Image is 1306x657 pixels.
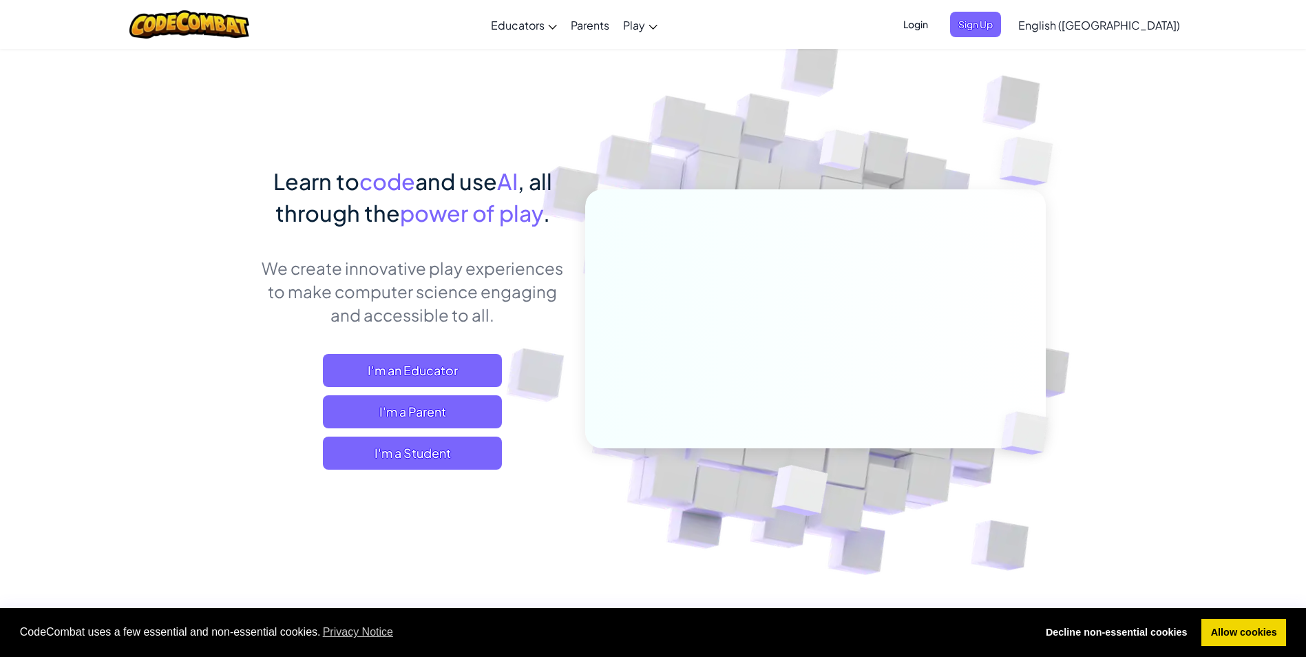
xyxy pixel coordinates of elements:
span: . [543,199,550,227]
a: learn more about cookies [321,622,396,643]
a: allow cookies [1201,619,1286,647]
a: Parents [564,6,616,43]
span: and use [415,167,497,195]
a: Play [616,6,664,43]
img: Overlap cubes [737,436,861,550]
a: I'm an Educator [323,354,502,387]
a: deny cookies [1036,619,1197,647]
span: code [359,167,415,195]
img: Overlap cubes [972,103,1091,220]
button: Sign Up [950,12,1001,37]
a: Educators [484,6,564,43]
span: Learn to [273,167,359,195]
button: Login [895,12,936,37]
span: Educators [491,18,545,32]
span: CodeCombat uses a few essential and non-essential cookies. [20,622,1026,643]
span: Play [623,18,645,32]
span: AI [497,167,518,195]
p: We create innovative play experiences to make computer science engaging and accessible to all. [261,256,565,326]
img: CodeCombat logo [129,10,250,39]
img: Overlap cubes [793,103,892,205]
img: Overlap cubes [978,383,1081,483]
a: English ([GEOGRAPHIC_DATA]) [1011,6,1187,43]
button: I'm a Student [323,437,502,470]
span: English ([GEOGRAPHIC_DATA]) [1018,18,1180,32]
a: I'm a Parent [323,395,502,428]
span: power of play [400,199,543,227]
